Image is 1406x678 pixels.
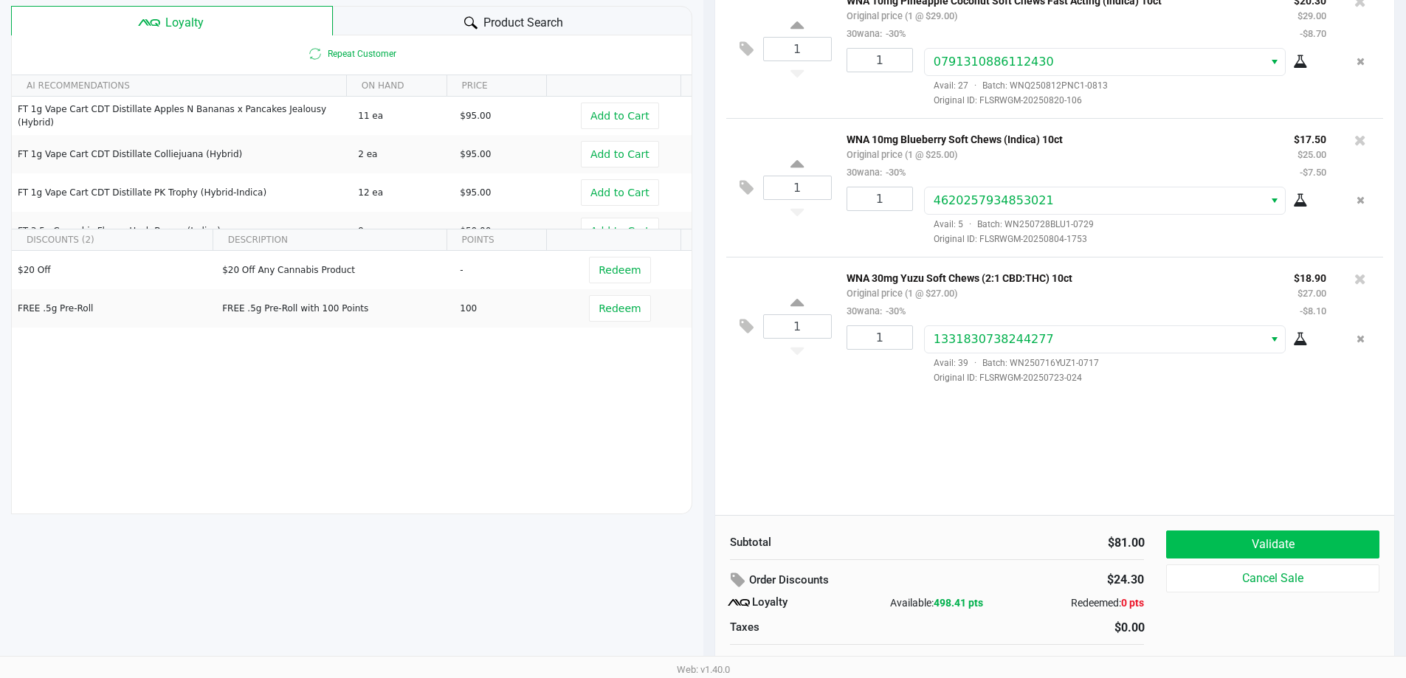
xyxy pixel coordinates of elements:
th: ON HAND [346,75,447,97]
span: Add to Cart [590,110,649,122]
button: Remove the package from the orderLine [1351,325,1371,353]
button: Remove the package from the orderLine [1351,48,1371,75]
span: $95.00 [460,111,491,121]
span: 4620257934853021 [934,193,1054,207]
div: Data table [12,75,692,229]
button: Add to Cart [581,141,659,167]
td: 100 [453,289,555,328]
span: Avail: 27 Batch: WNQ250812PNC1-0813 [924,80,1108,91]
div: Redeemed: [1006,595,1144,611]
span: Add to Cart [590,148,649,160]
span: -30% [882,28,906,39]
span: Loyalty [165,14,204,32]
div: Subtotal [730,534,926,551]
small: $25.00 [1298,149,1326,160]
th: POINTS [447,229,547,251]
button: Select [1264,49,1285,75]
td: FREE .5g Pre-Roll with 100 Points [216,289,453,328]
small: -$8.70 [1300,28,1326,39]
small: 30wana: [847,167,906,178]
td: FT 1g Vape Cart CDT Distillate Apples N Bananas x Pancakes Jealousy (Hybrid) [12,97,351,135]
span: · [963,219,977,229]
div: Taxes [730,619,926,636]
td: 11 ea [351,97,453,135]
p: WNA 10mg Blueberry Soft Chews (Indica) 10ct [847,130,1272,145]
small: 30wana: [847,305,906,316]
button: Redeem [589,295,650,322]
small: Original price (1 @ $25.00) [847,149,957,160]
button: Add to Cart [581,218,659,244]
td: $20 Off [12,251,216,289]
button: Redeem [589,257,650,283]
p: $18.90 [1294,269,1326,284]
small: $29.00 [1298,10,1326,21]
small: -$8.10 [1300,305,1326,316]
div: $0.00 [948,619,1145,637]
span: Original ID: FLSRWGM-20250820-106 [924,94,1326,107]
div: $81.00 [948,534,1145,552]
div: Loyalty [730,594,868,612]
small: -$7.50 [1300,167,1326,178]
span: · [968,358,982,368]
div: $24.30 [1021,567,1144,592]
span: Add to Cart [590,187,649,198]
inline-svg: Is repeat customer [306,45,324,63]
span: Redeem [599,302,641,314]
div: Data table [12,229,692,473]
span: Add to Cart [590,225,649,237]
td: - [453,251,555,289]
span: Repeat Customer [12,45,692,63]
td: FREE .5g Pre-Roll [12,289,216,328]
p: $17.50 [1294,130,1326,145]
td: FT 3.5g Cannabis Flower Hash Burger (Indica) [12,212,351,250]
small: $27.00 [1298,288,1326,299]
span: Avail: 5 Batch: WN250728BLU1-0729 [924,219,1094,229]
button: Select [1264,326,1285,353]
td: FT 1g Vape Cart CDT Distillate PK Trophy (Hybrid-Indica) [12,173,351,212]
span: 0 pts [1121,597,1144,609]
span: Product Search [483,14,563,32]
button: Select [1264,187,1285,214]
small: 30wana: [847,28,906,39]
span: · [968,80,982,91]
span: $95.00 [460,187,491,198]
small: Original price (1 @ $27.00) [847,288,957,299]
th: DISCOUNTS (2) [12,229,213,251]
span: Avail: 39 Batch: WN250716YUZ1-0717 [924,358,1099,368]
button: Remove the package from the orderLine [1351,187,1371,214]
button: Add to Cart [581,179,659,206]
button: Add to Cart [581,103,659,129]
span: $95.00 [460,149,491,159]
td: 2 ea [351,135,453,173]
th: DESCRIPTION [213,229,447,251]
span: -30% [882,305,906,316]
p: WNA 30mg Yuzu Soft Chews (2:1 CBD:THC) 10ct [847,269,1272,284]
span: $50.00 [460,226,491,236]
span: -30% [882,167,906,178]
td: FT 1g Vape Cart CDT Distillate Colliejuana (Hybrid) [12,135,351,173]
span: Original ID: FLSRWGM-20250723-024 [924,371,1326,384]
td: 9 ea [351,212,453,250]
td: 12 ea [351,173,453,212]
span: Redeem [599,264,641,276]
td: $20 Off Any Cannabis Product [216,251,453,289]
small: Original price (1 @ $29.00) [847,10,957,21]
button: Validate [1166,530,1379,558]
div: Available: [868,595,1006,611]
span: 0791310886112430 [934,55,1054,69]
span: 1331830738244277 [934,332,1054,346]
th: PRICE [447,75,547,97]
span: 498.41 pts [934,597,983,609]
div: Order Discounts [730,567,999,594]
span: Web: v1.40.0 [677,664,730,675]
button: Cancel Sale [1166,564,1379,592]
span: Original ID: FLSRWGM-20250804-1753 [924,232,1326,246]
th: AI RECOMMENDATIONS [12,75,346,97]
